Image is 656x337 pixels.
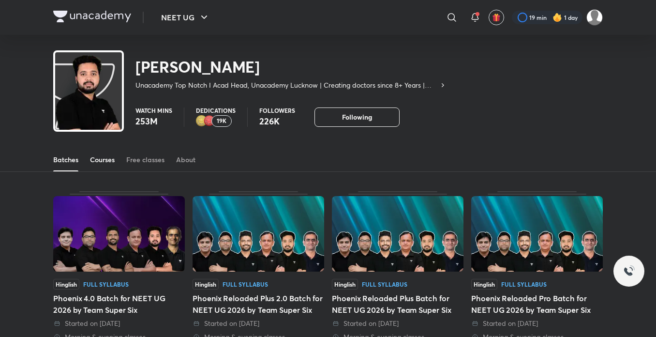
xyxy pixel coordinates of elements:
[55,54,122,157] img: class
[193,292,324,316] div: Phoenix Reloaded Plus 2.0 Batch for NEET UG 2026 by Team Super Six
[471,292,603,316] div: Phoenix Reloaded Pro Batch for NEET UG 2026 by Team Super Six
[492,13,501,22] img: avatar
[135,80,439,90] p: Unacademy Top Notch I Acad Head, Unacademy Lucknow | Creating doctors since 8+ Years | Thousands ...
[259,107,295,113] p: Followers
[193,279,219,290] span: Hinglish
[501,281,547,287] div: Full Syllabus
[342,112,372,122] span: Following
[362,281,407,287] div: Full Syllabus
[204,115,215,127] img: educator badge1
[314,107,400,127] button: Following
[126,148,164,171] a: Free classes
[155,8,216,27] button: NEET UG
[196,115,208,127] img: educator badge2
[83,281,129,287] div: Full Syllabus
[135,107,172,113] p: Watch mins
[53,148,78,171] a: Batches
[332,196,463,272] img: Thumbnail
[552,13,562,22] img: streak
[53,11,131,22] img: Company Logo
[471,196,603,272] img: Thumbnail
[193,319,324,328] div: Started on 17 Jul 2025
[193,196,324,272] img: Thumbnail
[53,196,185,272] img: Thumbnail
[53,292,185,316] div: Phoenix 4.0 Batch for NEET UG 2026 by Team Super Six
[217,118,226,124] p: 19K
[223,281,268,287] div: Full Syllabus
[332,292,463,316] div: Phoenix Reloaded Plus Batch for NEET UG 2026 by Team Super Six
[53,279,79,290] span: Hinglish
[126,155,164,165] div: Free classes
[471,279,497,290] span: Hinglish
[471,319,603,328] div: Started on 17 Jul 2025
[196,107,236,113] p: Dedications
[176,155,195,165] div: About
[259,115,295,127] p: 226K
[586,9,603,26] img: Rutuja Jagdale
[332,319,463,328] div: Started on 17 Jul 2025
[135,57,447,77] h2: [PERSON_NAME]
[90,155,115,165] div: Courses
[53,155,78,165] div: Batches
[53,319,185,328] div: Started on 31 Jul 2025
[90,148,115,171] a: Courses
[489,10,504,25] button: avatar
[135,115,172,127] p: 253M
[176,148,195,171] a: About
[332,279,358,290] span: Hinglish
[53,11,131,25] a: Company Logo
[623,265,635,277] img: ttu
